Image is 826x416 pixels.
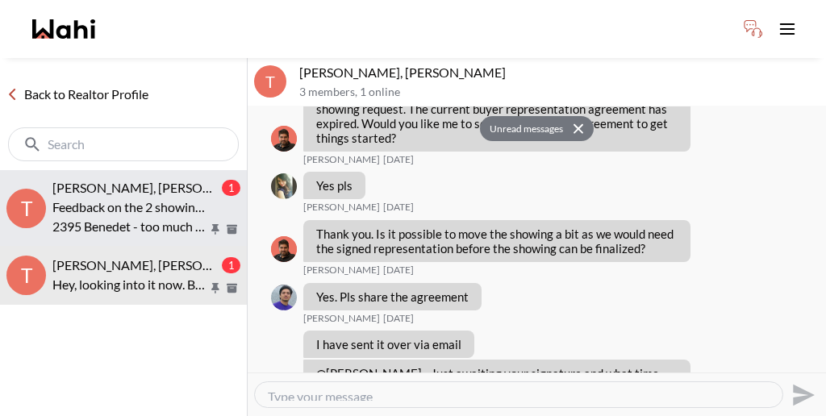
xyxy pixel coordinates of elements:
p: Yes. Pls share the agreement [316,289,469,304]
div: 1 [222,257,240,273]
button: Pin [208,281,223,295]
span: [PERSON_NAME], [PERSON_NAME], [PERSON_NAME] [52,180,365,195]
button: Toggle open navigation menu [771,13,803,45]
div: 1 [222,180,240,196]
span: [PERSON_NAME] [303,264,380,277]
div: T [6,256,46,295]
div: T [254,65,286,98]
p: @[PERSON_NAME] - Just awaiting your signature and what time works for [DATE] for the showing? [316,366,678,395]
div: Faraz Azam [271,126,297,152]
div: Tarun Verma [271,285,297,310]
p: Yes pls [316,178,353,193]
div: Faraz Azam [271,236,297,262]
button: Archive [223,223,240,236]
img: T [271,285,297,310]
a: Wahi homepage [32,19,95,39]
button: Send [783,376,820,413]
span: [PERSON_NAME] [303,153,380,166]
span: [PERSON_NAME], [PERSON_NAME] [52,257,259,272]
input: Search [48,136,202,152]
p: Hey, looking into it now. Btw we are running 7 mins late [52,275,208,294]
div: Surbhi Chetwani [271,173,297,199]
p: Hi [PERSON_NAME], Glad to see you back. We have received your showing request. The current buyer ... [316,87,678,145]
img: S [271,173,297,199]
p: Thank you. Is it possible to move the showing a bit as we would need the signed representation be... [316,227,678,256]
span: [PERSON_NAME] [303,312,380,325]
textarea: Type your message [268,389,770,401]
button: Pin [208,223,223,236]
button: Archive [223,281,240,295]
p: I have sent it over via email [316,337,461,352]
p: Feedback on the 2 showings [DATE]: 2446 Poplar - move in ready and decent layout for a 2 family r... [52,198,208,217]
time: 2025-08-17T13:41:13.888Z [383,153,414,166]
div: T [6,189,46,228]
p: 2395 Benedet - too much work / cost to bring to what they would need from the home. Not under con... [52,217,208,236]
p: [PERSON_NAME], [PERSON_NAME] [299,64,820,81]
p: 3 members , 1 online [299,85,820,99]
time: 2025-08-17T15:11:01.456Z [383,264,414,277]
time: 2025-08-17T14:54:21.585Z [383,201,414,214]
span: [PERSON_NAME] [303,201,380,214]
img: F [271,236,297,262]
img: F [271,126,297,152]
time: 2025-08-17T15:11:58.392Z [383,312,414,325]
button: Unread messages [480,116,568,142]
